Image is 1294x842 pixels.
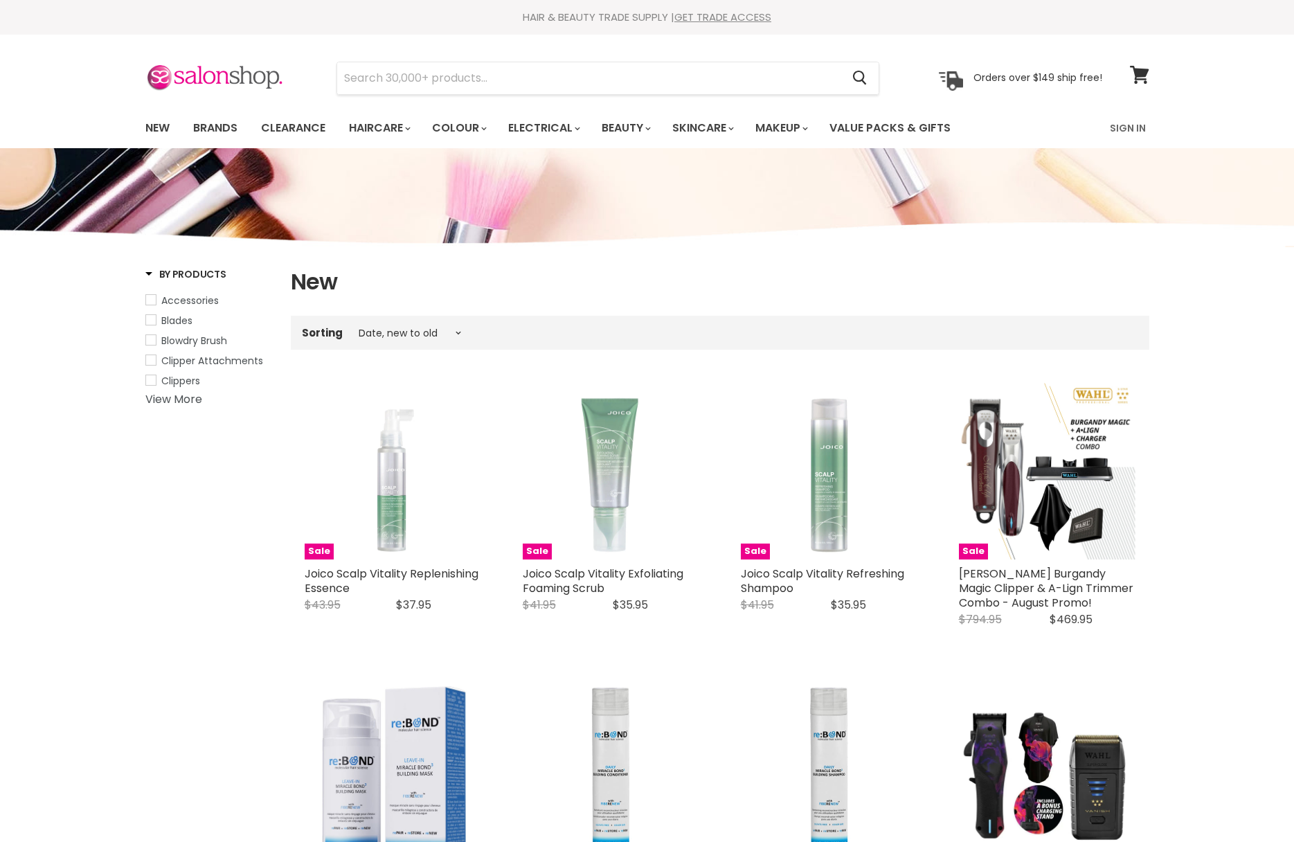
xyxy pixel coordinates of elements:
nav: Main [128,108,1167,148]
a: Value Packs & Gifts [819,114,961,143]
a: View More [145,391,202,407]
a: Joico Scalp Vitality Refreshing Shampoo [741,566,904,596]
span: $794.95 [959,611,1002,627]
h1: New [291,267,1149,296]
a: Colour [422,114,495,143]
a: Clippers [145,373,273,388]
a: Joico Scalp Vitality Exfoliating Foaming Scrub Sale [523,383,699,559]
span: Sale [305,544,334,559]
a: Sign In [1102,114,1154,143]
span: $469.95 [1050,611,1093,627]
div: HAIR & BEAUTY TRADE SUPPLY | [128,10,1167,24]
label: Sorting [302,327,343,339]
ul: Main menu [135,108,1032,148]
span: $35.95 [831,597,866,613]
form: Product [336,62,879,95]
a: Haircare [339,114,419,143]
img: Joico Scalp Vitality Refreshing Shampoo [741,383,917,559]
a: Blowdry Brush [145,333,273,348]
span: Clipper Attachments [161,354,263,368]
span: $35.95 [613,597,648,613]
span: $43.95 [305,597,341,613]
button: Search [842,62,879,94]
a: Joico Scalp Vitality Replenishing Essence Sale [305,383,481,559]
span: Sale [741,544,770,559]
span: Blades [161,314,192,328]
a: Clipper Attachments [145,353,273,368]
iframe: Gorgias live chat messenger [1225,777,1280,828]
a: Beauty [591,114,659,143]
h3: By Products [145,267,226,281]
a: Makeup [745,114,816,143]
span: Accessories [161,294,219,307]
a: Joico Scalp Vitality Refreshing Shampoo Sale [741,383,917,559]
img: Joico Scalp Vitality Exfoliating Foaming Scrub [523,383,699,559]
a: Joico Scalp Vitality Replenishing Essence [305,566,478,596]
a: Wahl Burgandy Magic Clipper & A-Lign Trimmer Combo - August Promo! Sale [959,383,1135,559]
a: Joico Scalp Vitality Exfoliating Foaming Scrub [523,566,683,596]
a: GET TRADE ACCESS [674,10,771,24]
span: Blowdry Brush [161,334,227,348]
input: Search [337,62,842,94]
a: Skincare [662,114,742,143]
a: [PERSON_NAME] Burgandy Magic Clipper & A-Lign Trimmer Combo - August Promo! [959,566,1133,611]
a: Electrical [498,114,588,143]
p: Orders over $149 ship free! [973,71,1102,84]
img: Wahl Burgandy Magic Clipper & A-Lign Trimmer Combo - August Promo! [959,383,1135,559]
span: Sale [523,544,552,559]
span: $41.95 [523,597,556,613]
span: $37.95 [396,597,431,613]
a: Brands [183,114,248,143]
span: $41.95 [741,597,774,613]
a: Blades [145,313,273,328]
span: Sale [959,544,988,559]
span: Clippers [161,374,200,388]
img: Joico Scalp Vitality Replenishing Essence [305,383,481,559]
a: Clearance [251,114,336,143]
a: Accessories [145,293,273,308]
a: New [135,114,180,143]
